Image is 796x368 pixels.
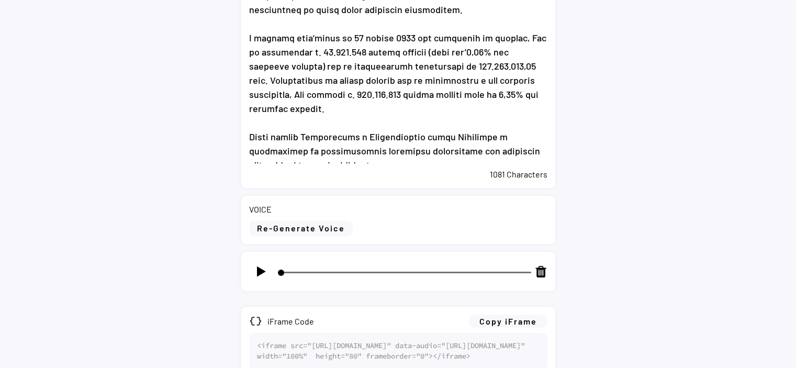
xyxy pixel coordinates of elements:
div: <iframe src="[URL][DOMAIN_NAME]" data-audio="[URL][DOMAIN_NAME]" width="100%" height="80" framebo... [257,341,540,361]
button: Copy iFrame [469,315,547,328]
button: data_object [249,315,262,328]
div: 1081 Characters [249,169,547,180]
div: VOICE [249,204,272,215]
img: Headphones.svg [51,8,64,21]
img: icons8-play-50.png [254,265,267,278]
div: Questo audio è generato automaticamente, pertanto potrebbero verificarsi imprecisioni nella lettura. [235,8,248,21]
button: Re-Generate Voice [249,220,353,236]
div: iFrame Code [267,316,464,327]
div: Ascolta il contenuto [68,9,139,20]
